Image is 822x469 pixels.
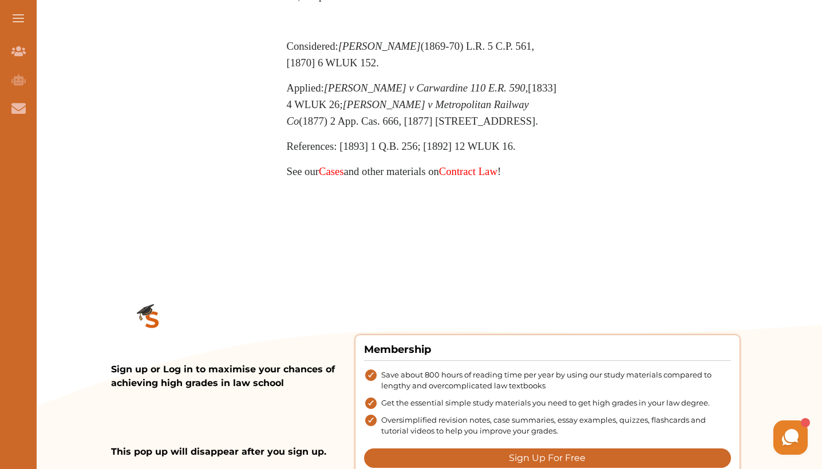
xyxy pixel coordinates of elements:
em: [PERSON_NAME] v Carwardine 110 E.R. 590, [324,82,528,94]
h4: Membership [364,342,731,361]
em: [PERSON_NAME] v Metropolitan Railway Co [287,98,529,127]
span: References: [1893] 1 Q.B. 256; [1892] 12 WLUK 16. [287,140,516,152]
p: This pop up will disappear after you sign up. [111,445,355,459]
span: Get the essential simple study materials you need to get high grades in your law degree. [381,398,710,409]
em: [PERSON_NAME] [338,40,421,52]
span: See our and other materials on ! [287,165,501,177]
span: Oversimplified revision notes, case summaries, essay examples, quizzes, flashcards and tutorial v... [381,415,731,437]
iframe: HelpCrunch [547,418,811,458]
p: Sign up or Log in to maximise your chances of achieving high grades in law school [111,363,355,390]
a: Cases [319,165,344,177]
button: Sign Up For Free [364,448,731,468]
span: Save about 800 hours of reading time per year by using our study materials compared to lengthy an... [381,369,731,392]
a: Contract Law [439,165,497,177]
span: Considered: (1869-70) L.R. 5 C.P. 561, [1870] 6 WLUK 152. [287,40,535,69]
span: Applied: [1833] 4 WLUK 26; (1877) 2 App. Cas. 666, [1877] [STREET_ADDRESS]. [287,82,557,127]
img: study_small.d8df4b06.png [111,280,193,363]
